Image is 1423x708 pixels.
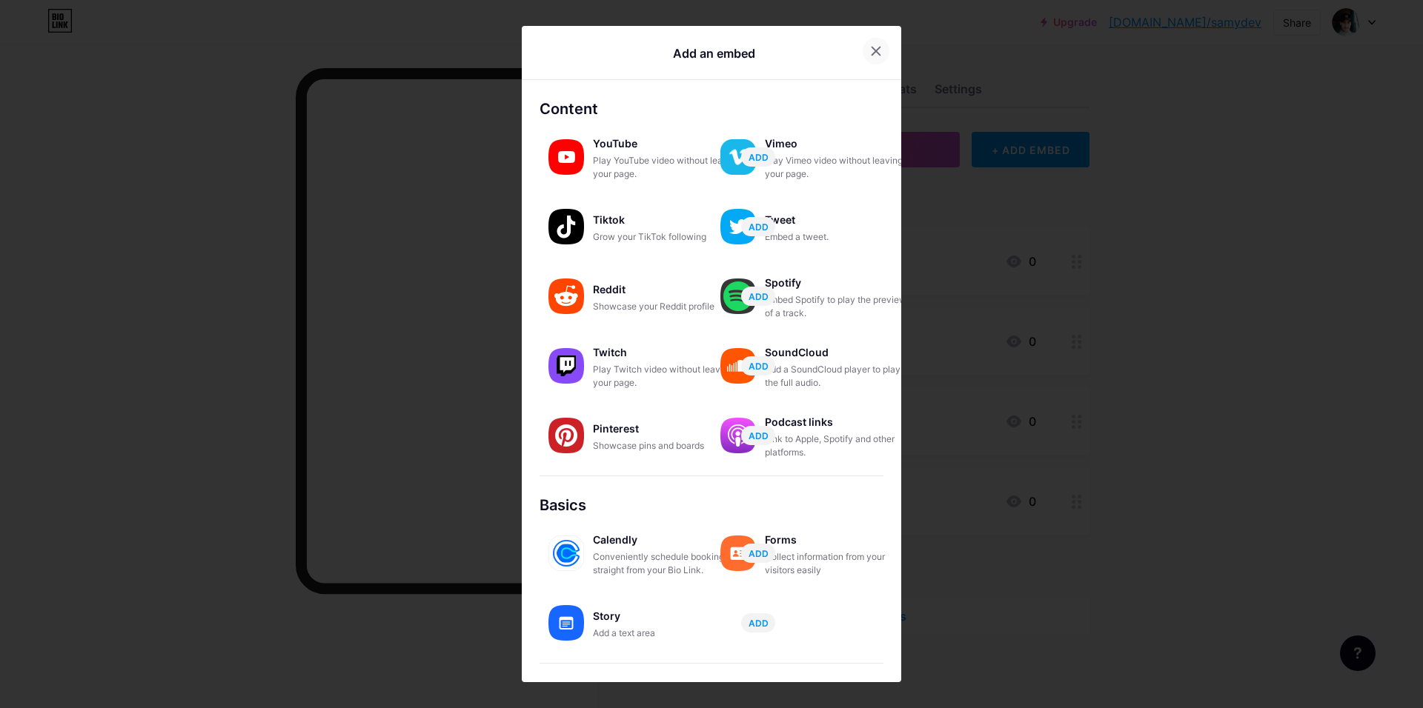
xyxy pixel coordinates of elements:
[593,550,741,577] div: Conveniently schedule bookings straight from your Bio Link.
[593,133,741,154] div: YouTube
[548,605,584,641] img: story
[765,230,913,244] div: Embed a tweet.
[765,154,913,181] div: Play Vimeo video without leaving your page.
[749,360,769,373] span: ADD
[673,44,755,62] div: Add an embed
[749,290,769,303] span: ADD
[593,230,741,244] div: Grow your TikTok following
[741,544,775,563] button: ADD
[720,278,756,314] img: spotify
[548,348,584,384] img: twitch
[593,439,741,452] div: Showcase pins and boards
[741,426,775,445] button: ADD
[765,293,913,320] div: Embed Spotify to play the preview of a track.
[749,151,769,164] span: ADD
[593,418,741,439] div: Pinterest
[749,430,769,442] span: ADD
[765,433,913,459] div: Link to Apple, Spotify and other platforms.
[548,139,584,175] img: youtube
[765,550,913,577] div: Collect information from your visitors easily
[548,418,584,453] img: pinterest
[720,209,756,244] img: twitter
[548,209,584,244] img: tiktok
[593,363,741,390] div: Play Twitch video without leaving your page.
[593,210,741,230] div: Tiktok
[540,494,883,516] div: Basics
[749,547,769,560] span: ADD
[765,363,913,390] div: Add a SoundCloud player to play the full audio.
[741,217,775,236] button: ADD
[765,530,913,550] div: Forms
[749,221,769,233] span: ADD
[540,98,883,120] div: Content
[720,139,756,175] img: vimeo
[741,613,775,632] button: ADD
[593,300,741,313] div: Showcase your Reddit profile
[593,627,741,640] div: Add a text area
[765,342,913,363] div: SoundCloud
[720,535,756,571] img: forms
[593,279,741,300] div: Reddit
[741,287,775,306] button: ADD
[548,278,584,314] img: reddit
[765,412,913,433] div: Podcast links
[593,154,741,181] div: Play YouTube video without leaving your page.
[720,348,756,384] img: soundcloud
[765,133,913,154] div: Vimeo
[720,418,756,453] img: podcastlinks
[593,530,741,550] div: Calendly
[593,342,741,363] div: Twitch
[741,147,775,167] button: ADD
[593,606,741,627] div: Story
[749,617,769,629] span: ADD
[741,356,775,375] button: ADD
[765,273,913,293] div: Spotify
[540,681,883,704] div: Commerce
[765,210,913,230] div: Tweet
[548,535,584,571] img: calendly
